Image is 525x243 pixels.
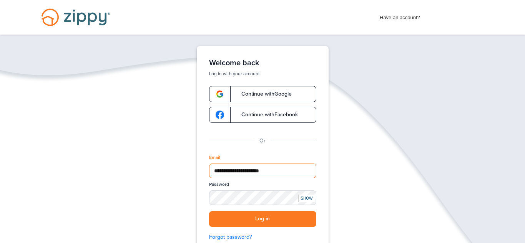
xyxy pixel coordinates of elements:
[234,112,298,117] span: Continue with Facebook
[209,107,316,123] a: google-logoContinue withFacebook
[209,211,316,227] button: Log in
[234,91,292,97] span: Continue with Google
[209,86,316,102] a: google-logoContinue withGoogle
[209,164,316,178] input: Email
[380,10,420,22] span: Have an account?
[209,181,229,188] label: Password
[216,90,224,98] img: google-logo
[298,195,315,202] div: SHOW
[209,190,316,205] input: Password
[209,71,316,77] p: Log in with your account.
[209,154,220,161] label: Email
[209,233,316,241] a: Forgot password?
[216,111,224,119] img: google-logo
[259,137,266,145] p: Or
[209,58,316,68] h1: Welcome back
